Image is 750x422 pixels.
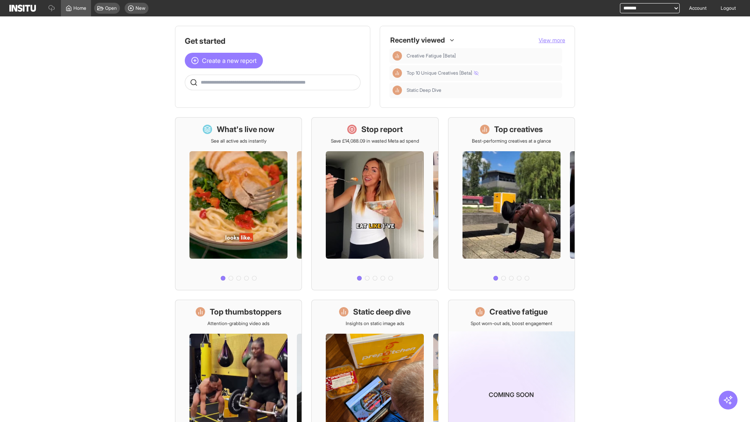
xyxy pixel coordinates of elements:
p: Insights on static image ads [346,320,404,327]
span: Open [105,5,117,11]
span: Static Deep Dive [407,87,441,93]
a: Stop reportSave £14,088.09 in wasted Meta ad spend [311,117,438,290]
div: Insights [393,51,402,61]
span: Static Deep Dive [407,87,559,93]
span: New [136,5,145,11]
p: Attention-grabbing video ads [207,320,270,327]
span: Creative Fatigue [Beta] [407,53,559,59]
h1: Top creatives [494,124,543,135]
span: Top 10 Unique Creatives [Beta] [407,70,559,76]
span: Create a new report [202,56,257,65]
a: Top creativesBest-performing creatives at a glance [448,117,575,290]
p: Save £14,088.09 in wasted Meta ad spend [331,138,419,144]
p: See all active ads instantly [211,138,266,144]
h1: Top thumbstoppers [210,306,282,317]
div: Insights [393,86,402,95]
span: Home [73,5,86,11]
button: Create a new report [185,53,263,68]
button: View more [539,36,565,44]
h1: What's live now [217,124,275,135]
h1: Stop report [361,124,403,135]
div: Insights [393,68,402,78]
span: Creative Fatigue [Beta] [407,53,456,59]
a: What's live nowSee all active ads instantly [175,117,302,290]
p: Best-performing creatives at a glance [472,138,551,144]
h1: Get started [185,36,361,46]
span: Top 10 Unique Creatives [Beta] [407,70,479,76]
img: Logo [9,5,36,12]
span: View more [539,37,565,43]
h1: Static deep dive [353,306,411,317]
